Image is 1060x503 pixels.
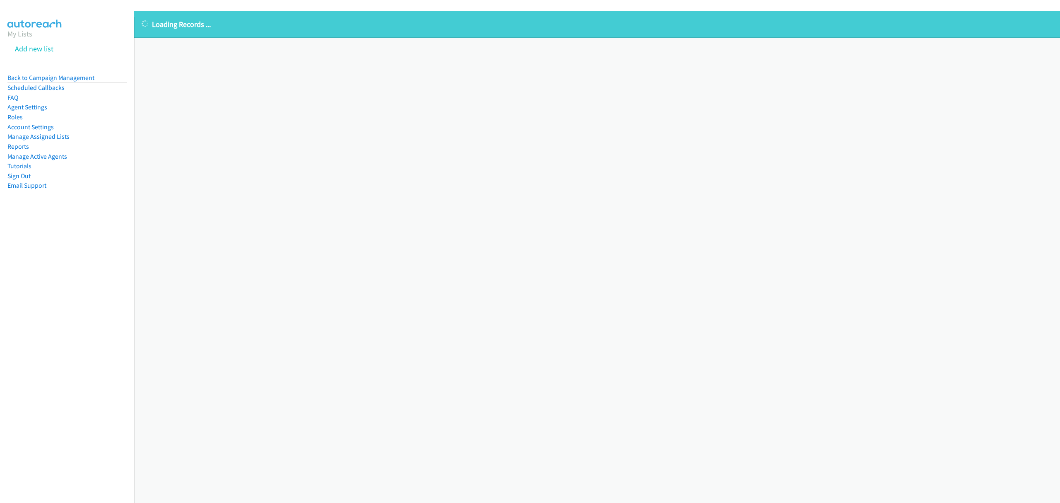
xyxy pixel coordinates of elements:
a: Sign Out [7,172,31,180]
a: Reports [7,143,29,150]
a: Tutorials [7,162,31,170]
a: Manage Assigned Lists [7,133,70,140]
a: Add new list [15,44,53,53]
a: Scheduled Callbacks [7,84,65,92]
a: Agent Settings [7,103,47,111]
a: FAQ [7,94,18,102]
a: Account Settings [7,123,54,131]
a: Email Support [7,181,46,189]
a: My Lists [7,29,32,39]
p: Loading Records ... [142,19,1053,30]
a: Back to Campaign Management [7,74,94,82]
a: Roles [7,113,23,121]
a: Manage Active Agents [7,152,67,160]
